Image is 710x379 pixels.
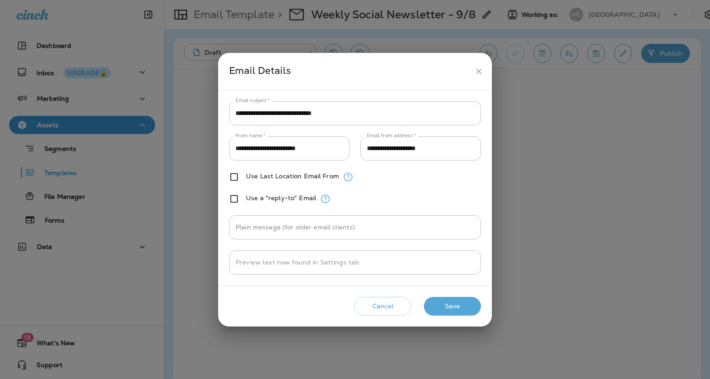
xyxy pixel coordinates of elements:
label: Email subject [235,97,270,104]
label: Use Last Location Email From [246,172,339,180]
label: Use a "reply-to" Email [246,194,316,202]
label: From name [235,132,266,139]
button: Cancel [354,297,411,316]
div: Email Details [229,63,470,80]
button: close [470,63,487,80]
label: Email from address [367,132,416,139]
button: Save [424,297,481,316]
